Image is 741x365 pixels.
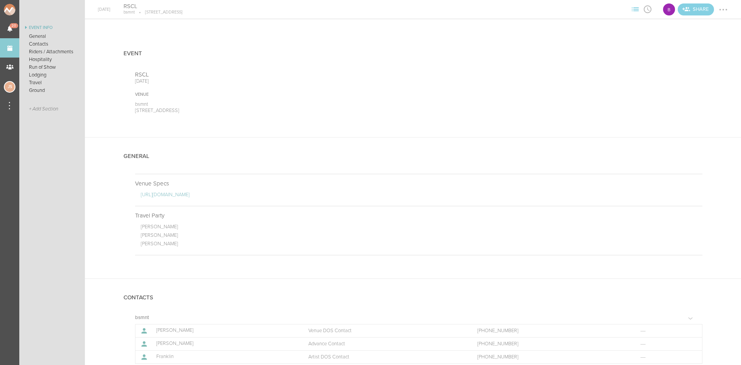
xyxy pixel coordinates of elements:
span: View Itinerary [641,7,654,11]
p: [PERSON_NAME] [141,224,702,232]
p: Venue DOS Contact [308,328,461,334]
p: RSCL [135,71,402,78]
p: [PERSON_NAME] [156,341,291,347]
h4: Contacts [123,294,153,301]
h4: General [123,153,149,160]
p: Franklin [156,354,291,360]
p: Advance Contact [308,341,461,347]
span: + Add Section [29,106,58,112]
p: Travel Party [135,212,702,219]
p: [STREET_ADDRESS] [135,107,402,114]
div: bsmnt [662,3,676,16]
span: 20 [10,23,18,28]
p: Venue Specs [135,180,702,187]
a: Riders / Attachments [19,48,85,56]
div: B [662,3,676,16]
span: View Sections [629,7,641,11]
h5: bsmnt [135,315,149,320]
p: bsmnt [135,101,402,107]
a: Run of Show [19,63,85,71]
div: Jessica Smith [4,81,15,93]
a: [URL][DOMAIN_NAME] [141,192,189,198]
img: NOMAD [4,4,47,15]
a: Contacts [19,40,85,48]
a: [PHONE_NUMBER] [477,341,623,347]
a: Travel [19,79,85,87]
a: General [19,32,85,40]
a: Ground [19,87,85,94]
p: [PERSON_NAME] [156,328,291,334]
div: Venue [135,92,402,97]
a: Hospitality [19,56,85,63]
div: Share [678,3,714,15]
p: [PERSON_NAME] [141,241,702,249]
p: bsmnt [123,10,135,15]
a: Invite teams to the Event [678,3,714,15]
p: [DATE] [135,78,402,84]
p: Artist DOS Contact [308,354,461,360]
a: [PHONE_NUMBER] [477,354,623,360]
a: Event Info [19,23,85,32]
p: [PERSON_NAME] [141,232,702,241]
h4: RSCL [123,3,183,10]
p: [STREET_ADDRESS] [135,10,183,15]
a: [PHONE_NUMBER] [477,328,623,334]
h4: Event [123,50,142,57]
a: Lodging [19,71,85,79]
